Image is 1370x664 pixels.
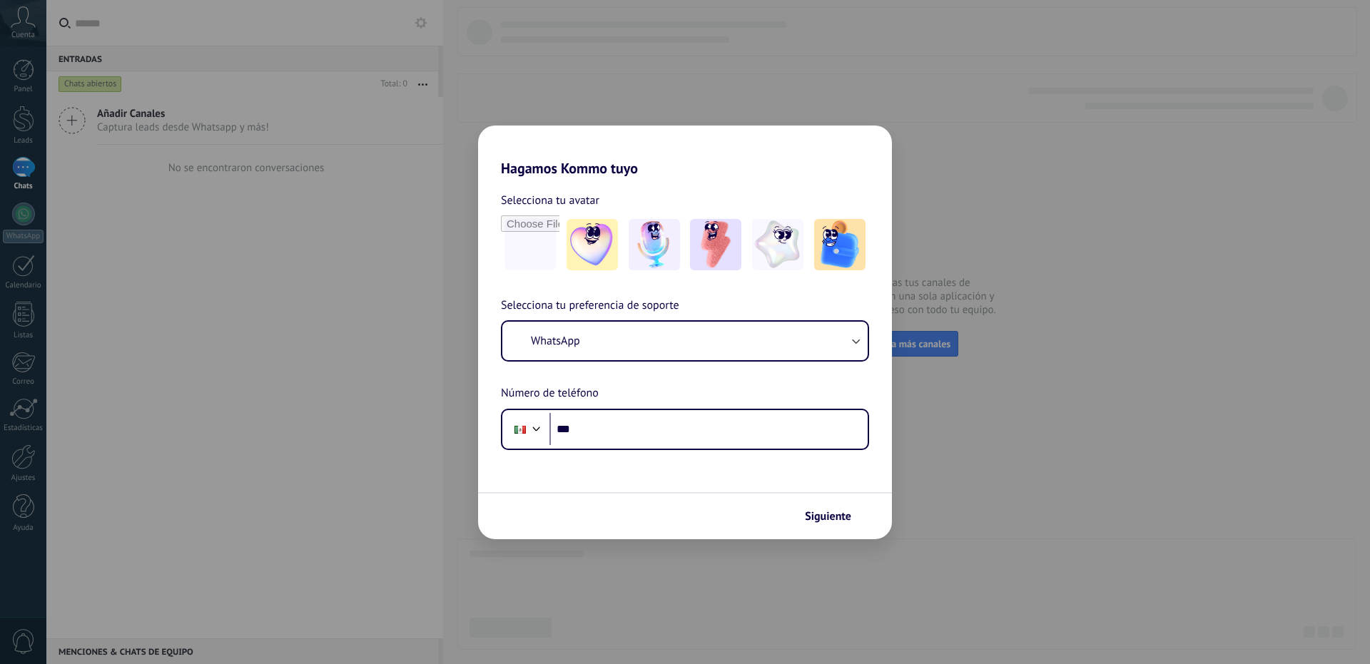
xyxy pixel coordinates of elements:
span: WhatsApp [531,334,580,348]
img: -2.jpeg [629,219,680,270]
button: Siguiente [798,504,871,528]
button: WhatsApp [502,322,868,360]
span: Número de teléfono [501,384,599,403]
img: -1.jpeg [567,219,618,270]
img: -5.jpeg [814,219,866,270]
span: Siguiente [805,511,851,521]
h2: Hagamos Kommo tuyo [478,126,892,177]
img: -4.jpeg [752,219,803,270]
span: Selecciona tu preferencia de soporte [501,297,679,315]
span: Selecciona tu avatar [501,191,599,210]
img: -3.jpeg [690,219,741,270]
div: Mexico: + 52 [507,414,534,444]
